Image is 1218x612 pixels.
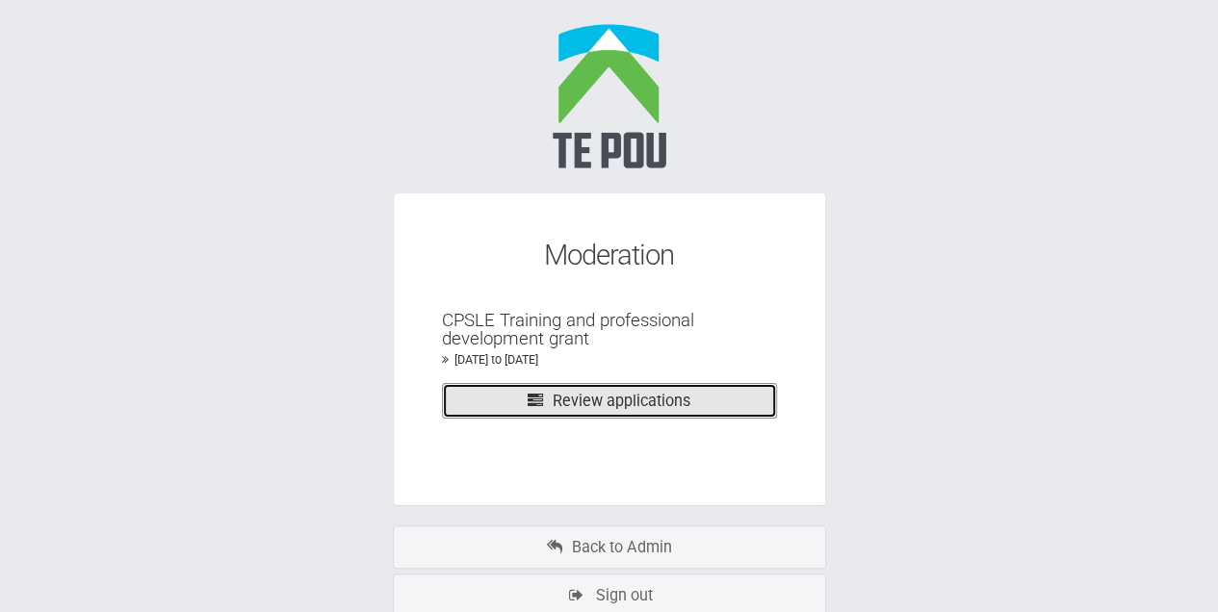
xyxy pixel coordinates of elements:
div: CPSLE Training and professional development grant [442,312,777,347]
a: Review applications [442,383,777,419]
a: Back to Admin [393,525,826,569]
div: Moderation [442,246,777,264]
div: [DATE] to [DATE] [442,351,777,369]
